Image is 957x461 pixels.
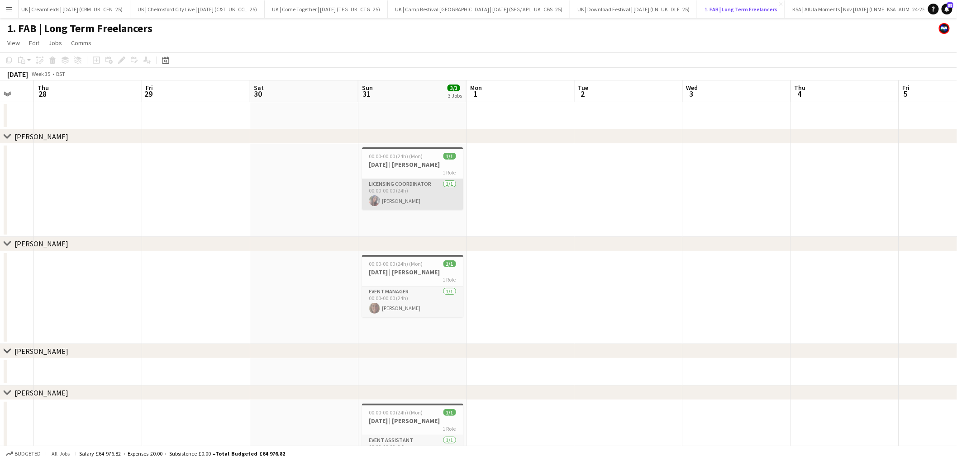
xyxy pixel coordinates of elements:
[362,160,463,169] h3: [DATE] | [PERSON_NAME]
[265,0,388,18] button: UK | Come Together | [DATE] (TEG_UK_CTG_25)
[130,0,265,18] button: UK | Chelmsford City Live | [DATE] (C&T_UK_CCL_25)
[469,89,482,99] span: 1
[443,169,456,176] span: 1 Role
[7,22,152,35] h1: 1. FAB | Long Term Freelancers
[443,425,456,432] span: 1 Role
[7,70,28,79] div: [DATE]
[362,287,463,317] app-card-role: Event Manager1/100:00-00:00 (24h)[PERSON_NAME]
[795,84,806,92] span: Thu
[448,92,462,99] div: 3 Jobs
[14,347,68,356] div: [PERSON_NAME]
[947,2,953,8] span: 88
[144,89,153,99] span: 29
[570,0,697,18] button: UK | Download Festival | [DATE] (LN_UK_DLF_25)
[578,84,589,92] span: Tue
[939,23,950,34] app-user-avatar: FAB Recruitment
[785,0,935,18] button: KSA | AlUla Moments | Nov [DATE] (LNME_KSA_AUM_24-25)
[443,409,456,416] span: 1/1
[901,89,910,99] span: 5
[686,84,698,92] span: Wed
[5,449,42,459] button: Budgeted
[369,409,423,416] span: 00:00-00:00 (24h) (Mon)
[443,260,456,267] span: 1/1
[29,39,39,47] span: Edit
[50,450,71,457] span: All jobs
[252,89,264,99] span: 30
[36,89,49,99] span: 28
[215,450,285,457] span: Total Budgeted £64 976.82
[470,84,482,92] span: Mon
[71,39,91,47] span: Comms
[14,239,68,248] div: [PERSON_NAME]
[443,276,456,283] span: 1 Role
[793,89,806,99] span: 4
[362,268,463,276] h3: [DATE] | [PERSON_NAME]
[577,89,589,99] span: 2
[48,39,62,47] span: Jobs
[697,0,785,18] button: 1. FAB | Long Term Freelancers
[361,89,373,99] span: 31
[362,147,463,210] app-job-card: 00:00-00:00 (24h) (Mon)1/1[DATE] | [PERSON_NAME]1 RoleLicensing Coordinator1/100:00-00:00 (24h)[P...
[362,179,463,210] app-card-role: Licensing Coordinator1/100:00-00:00 (24h)[PERSON_NAME]
[56,71,65,77] div: BST
[14,388,68,397] div: [PERSON_NAME]
[388,0,570,18] button: UK | Camp Bestival [GEOGRAPHIC_DATA] | [DATE] (SFG/ APL_UK_CBS_25)
[362,255,463,317] app-job-card: 00:00-00:00 (24h) (Mon)1/1[DATE] | [PERSON_NAME]1 RoleEvent Manager1/100:00-00:00 (24h)[PERSON_NAME]
[30,71,52,77] span: Week 35
[7,39,20,47] span: View
[254,84,264,92] span: Sat
[45,37,66,49] a: Jobs
[362,417,463,425] h3: [DATE] | [PERSON_NAME]
[14,451,41,457] span: Budgeted
[685,89,698,99] span: 3
[443,153,456,160] span: 1/1
[14,132,68,141] div: [PERSON_NAME]
[4,37,24,49] a: View
[25,37,43,49] a: Edit
[903,84,910,92] span: Fri
[146,84,153,92] span: Fri
[369,260,423,267] span: 00:00-00:00 (24h) (Mon)
[942,4,952,14] a: 88
[14,0,130,18] button: UK | Creamfields | [DATE] (CRM_UK_CFN_25)
[38,84,49,92] span: Thu
[67,37,95,49] a: Comms
[79,450,285,457] div: Salary £64 976.82 + Expenses £0.00 + Subsistence £0.00 =
[448,85,460,91] span: 3/3
[369,153,423,160] span: 00:00-00:00 (24h) (Mon)
[362,84,373,92] span: Sun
